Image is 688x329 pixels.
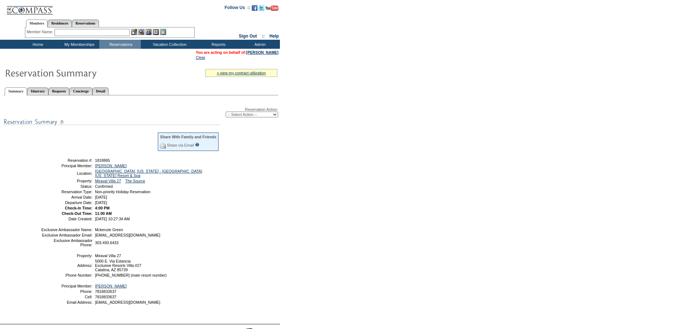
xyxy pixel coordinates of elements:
[41,238,92,247] td: Exclusive Ambassador Phone:
[95,195,107,199] span: [DATE]
[95,273,166,277] span: [PHONE_NUMBER] (main resort number)
[95,284,127,288] a: [PERSON_NAME]
[95,200,107,205] span: [DATE]
[95,164,127,168] a: [PERSON_NAME]
[41,233,92,237] td: Exclusive Ambassador Email:
[239,34,257,39] a: Sign Out
[41,289,92,294] td: Phone:
[62,211,92,216] strong: Check-Out Time:
[41,190,92,194] td: Reservation Type:
[72,20,99,27] a: Reservations
[131,29,137,35] img: b_edit.gif
[95,300,160,304] span: [EMAIL_ADDRESS][DOMAIN_NAME]
[196,50,278,55] span: You are acting on behalf of:
[92,87,109,95] a: Detail
[95,184,113,189] span: Confirmed
[262,34,265,39] span: ::
[41,259,92,272] td: Address:
[41,228,92,232] td: Exclusive Ambassador Name:
[265,7,278,12] a: Subscribe to our YouTube Channel
[41,169,92,178] td: Location:
[196,55,205,60] a: Clear
[4,107,278,117] div: Reservation Action:
[27,87,48,95] a: Itinerary
[95,169,202,178] a: [GEOGRAPHIC_DATA], [US_STATE] - [GEOGRAPHIC_DATA] [US_STATE] Resort & Spa
[4,117,220,126] img: subTtlResSummary.gif
[5,65,149,80] img: Reservaton Summary
[95,241,118,245] span: 303.493.6433
[95,289,116,294] span: 7818833637
[41,217,92,221] td: Date Created:
[95,158,110,163] span: 1818865
[48,87,69,95] a: Requests
[259,7,264,12] a: Follow us on Twitter
[141,40,197,49] td: Vacation Collection
[41,184,92,189] td: Status:
[95,206,109,210] span: 4:00 PM
[95,254,121,258] span: Miraval Villa 27
[95,190,150,194] span: Non-priority Holiday Reservation
[99,40,141,49] td: Reservations
[41,158,92,163] td: Reservation #:
[259,5,264,11] img: Follow us on Twitter
[26,20,48,27] a: Members
[41,273,92,277] td: Phone Number:
[41,179,92,183] td: Property:
[252,7,258,12] a: Become our fan on Facebook
[95,228,123,232] span: Mckenzie Green
[138,29,144,35] img: View
[269,34,279,39] a: Help
[167,143,194,147] a: Share via Email
[153,29,159,35] img: Reservations
[246,50,278,55] a: [PERSON_NAME]
[65,206,92,210] strong: Check-In Time:
[238,40,280,49] td: Admin
[41,254,92,258] td: Property:
[41,200,92,205] td: Departure Date:
[5,87,27,95] a: Summary
[95,179,121,183] a: Miraval Villa 27
[16,40,58,49] td: Home
[41,300,92,304] td: Email Address:
[146,29,152,35] img: Impersonate
[27,29,55,35] div: Member Name:
[41,284,92,288] td: Principal Member:
[197,40,238,49] td: Reports
[69,87,92,95] a: Concierge
[48,20,72,27] a: Residences
[95,295,116,299] span: 7818833637
[95,211,112,216] span: 11:00 AM
[195,143,199,147] input: What is this?
[160,29,166,35] img: b_calculator.gif
[58,40,99,49] td: My Memberships
[225,4,250,13] td: Follow Us ::
[125,179,145,183] a: The Source
[95,233,160,237] span: [EMAIL_ADDRESS][DOMAIN_NAME]
[41,295,92,299] td: Cell:
[95,259,141,272] span: 5000 E. Via Estancia Exclusive Resorts Villa #27 Catalina, AZ 85739
[41,164,92,168] td: Principal Member:
[95,217,130,221] span: [DATE] 10:27:34 AM
[41,195,92,199] td: Arrival Date:
[217,71,266,75] a: » view my contract utilization
[252,5,258,11] img: Become our fan on Facebook
[160,135,216,139] div: Share With Family and Friends
[265,5,278,11] img: Subscribe to our YouTube Channel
